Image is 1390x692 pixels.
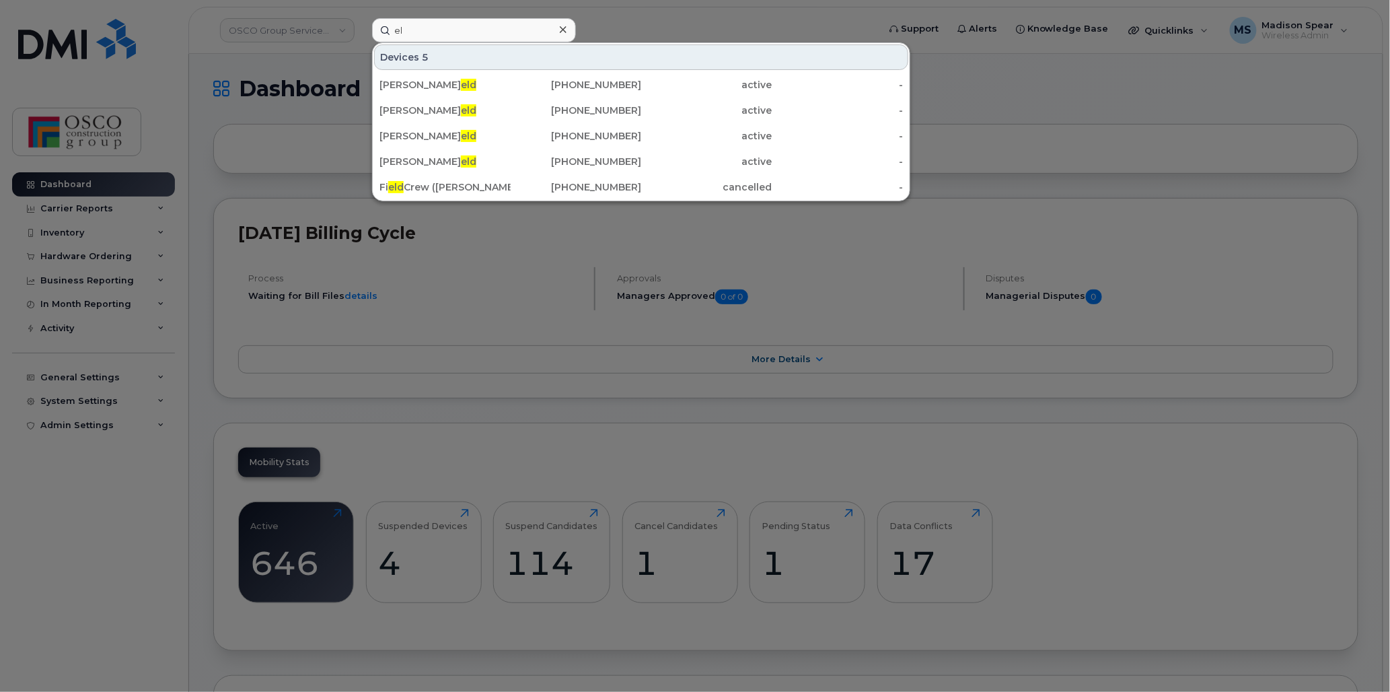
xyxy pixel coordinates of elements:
[772,155,904,168] div: -
[374,175,908,199] a: FieldCrew ([PERSON_NAME])[PHONE_NUMBER]cancelled-
[461,155,476,168] span: eld
[641,78,772,92] div: active
[374,149,908,174] a: [PERSON_NAME]eld[PHONE_NUMBER]active-
[772,180,904,194] div: -
[374,44,908,70] div: Devices
[772,78,904,92] div: -
[641,180,772,194] div: cancelled
[772,129,904,143] div: -
[511,129,642,143] div: [PHONE_NUMBER]
[641,155,772,168] div: active
[388,181,404,193] span: eld
[511,155,642,168] div: [PHONE_NUMBER]
[511,104,642,117] div: [PHONE_NUMBER]
[641,129,772,143] div: active
[461,130,476,142] span: eld
[511,180,642,194] div: [PHONE_NUMBER]
[641,104,772,117] div: active
[379,155,511,168] div: [PERSON_NAME]
[379,180,511,194] div: Fi Crew ([PERSON_NAME])
[461,104,476,116] span: eld
[374,98,908,123] a: [PERSON_NAME]eld[PHONE_NUMBER]active-
[379,129,511,143] div: [PERSON_NAME]
[374,124,908,148] a: [PERSON_NAME]eld[PHONE_NUMBER]active-
[379,104,511,117] div: [PERSON_NAME]
[422,50,429,64] span: 5
[461,79,476,91] span: eld
[772,104,904,117] div: -
[511,78,642,92] div: [PHONE_NUMBER]
[379,78,511,92] div: [PERSON_NAME]
[374,73,908,97] a: [PERSON_NAME]eld[PHONE_NUMBER]active-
